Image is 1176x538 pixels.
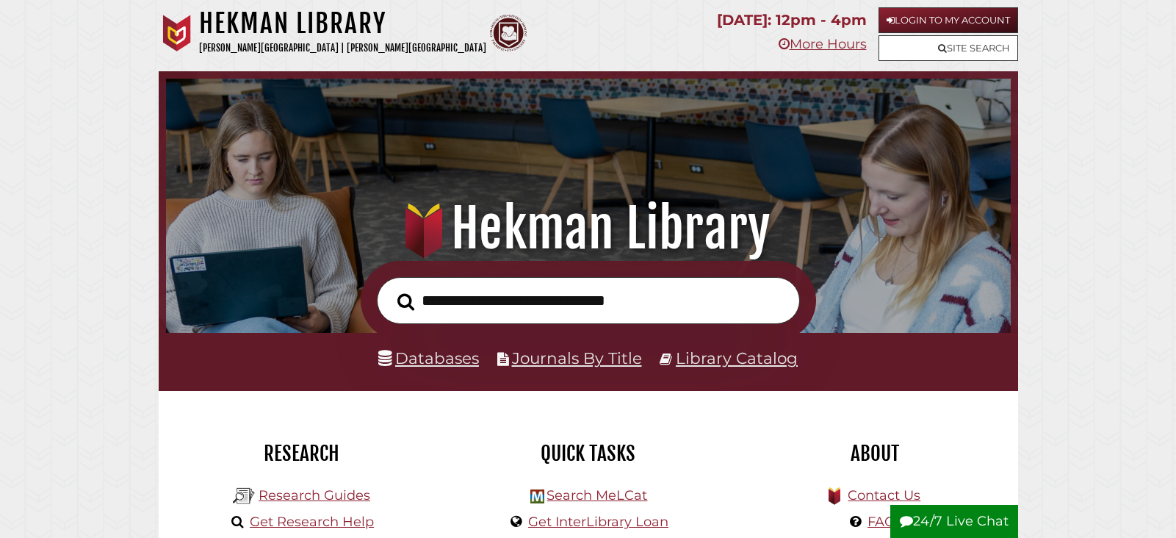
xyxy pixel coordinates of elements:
img: Calvin University [159,15,195,51]
h1: Hekman Library [184,196,993,261]
img: Hekman Library Logo [530,489,544,503]
button: Search [390,289,422,315]
h2: Research [170,441,434,466]
a: Journals By Title [512,348,642,367]
img: Calvin Theological Seminary [490,15,527,51]
p: [DATE]: 12pm - 4pm [717,7,867,33]
i: Search [397,293,414,311]
a: Databases [378,348,479,367]
a: Contact Us [848,487,920,503]
a: Research Guides [259,487,370,503]
p: [PERSON_NAME][GEOGRAPHIC_DATA] | [PERSON_NAME][GEOGRAPHIC_DATA] [199,40,486,57]
a: Library Catalog [676,348,798,367]
h2: About [743,441,1007,466]
a: Get Research Help [250,514,374,530]
h1: Hekman Library [199,7,486,40]
a: More Hours [779,36,867,52]
a: Get InterLibrary Loan [528,514,668,530]
h2: Quick Tasks [456,441,721,466]
a: FAQs [867,514,902,530]
a: Login to My Account [879,7,1018,33]
a: Site Search [879,35,1018,61]
img: Hekman Library Logo [233,485,255,507]
a: Search MeLCat [546,487,647,503]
